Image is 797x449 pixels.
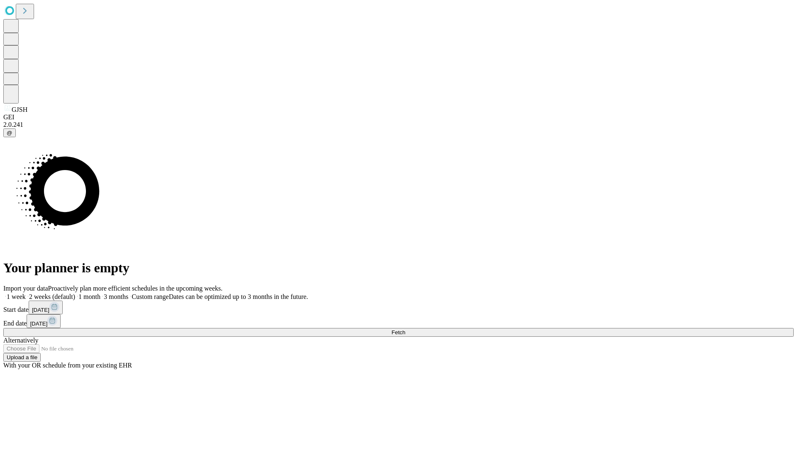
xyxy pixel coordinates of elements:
span: 2 weeks (default) [29,293,75,300]
h1: Your planner is empty [3,260,794,276]
span: Dates can be optimized up to 3 months in the future. [169,293,308,300]
span: GJSH [12,106,27,113]
span: Proactively plan more efficient schedules in the upcoming weeks. [48,285,222,292]
button: [DATE] [27,314,61,328]
span: [DATE] [32,307,49,313]
div: GEI [3,113,794,121]
span: Alternatively [3,337,38,344]
span: Import your data [3,285,48,292]
button: Fetch [3,328,794,337]
span: Custom range [132,293,169,300]
span: @ [7,130,12,136]
span: [DATE] [30,321,47,327]
span: 3 months [104,293,128,300]
span: Fetch [391,329,405,336]
div: 2.0.241 [3,121,794,128]
span: 1 week [7,293,26,300]
div: Start date [3,301,794,314]
button: @ [3,128,16,137]
span: 1 month [78,293,100,300]
span: With your OR schedule from your existing EHR [3,362,132,369]
div: End date [3,314,794,328]
button: [DATE] [29,301,63,314]
button: Upload a file [3,353,41,362]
